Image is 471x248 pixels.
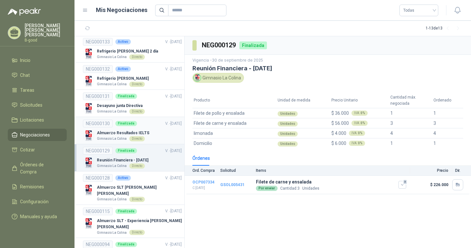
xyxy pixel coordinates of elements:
div: Finalizada [115,121,137,126]
div: IVA [351,111,368,116]
img: Company Logo [83,103,94,114]
div: NEG000132 [83,65,113,73]
a: Órdenes de Compra [8,159,67,178]
span: V. - [DATE] [165,67,182,71]
div: NEG000133 [83,38,113,46]
span: $ 4.000 [331,131,346,136]
p: Filete de carne y ensalada [256,178,319,185]
p: Reunión Financiera - [DATE] [97,157,148,163]
th: Precio [410,166,452,176]
p: Unidades [302,185,319,192]
h3: Reunión Financiera - [DATE] [192,65,463,72]
p: Almuerzo Resultados IELTS [97,130,149,136]
span: Filete de carne y ensalada [194,120,247,127]
th: Solicitud [220,166,256,176]
div: Directo [129,136,145,141]
a: NEG000130FinalizadaV. -[DATE] Company LogoAlmuerzo Resultados IELTSGimnasio La ColinaDirecto [83,120,182,141]
div: Activo [115,66,131,72]
td: 4 [432,128,463,138]
p: Almuerzo SLT [PERSON_NAME] [PERSON_NAME] [97,184,182,197]
th: Producto [192,93,276,108]
div: Directo [129,230,145,235]
span: V. - [DATE] [165,242,182,247]
img: Company Logo [83,157,94,169]
span: $ 36.000 [331,111,349,116]
span: Cotizar [20,146,35,153]
span: V. - [DATE] [165,148,182,153]
img: Company Logo [194,74,201,81]
b: 0 % [358,132,362,135]
div: Órdenes [192,155,210,162]
span: Remisiones [20,183,44,190]
div: NEG000115 [83,207,113,215]
span: V. - [DATE] [165,209,182,213]
th: Cantidad máx. negociada [389,93,432,108]
a: Manuales y ayuda [8,210,67,223]
a: Remisiones [8,181,67,193]
div: Por enviar [256,186,278,191]
span: Solicitudes [20,101,42,109]
a: Cotizar [8,144,67,156]
img: Company Logo [83,218,94,229]
img: Company Logo [83,130,94,141]
p: Refrigerio [PERSON_NAME] 2 día [97,48,158,54]
div: Directo [129,82,145,87]
a: Solicitudes [8,99,67,111]
span: Configuración [20,198,49,205]
a: NEG000133ActivoV. -[DATE] Company LogoRefrigerio [PERSON_NAME] 2 díaGimnasio La ColinaDirecto [83,38,182,60]
a: NEG000115FinalizadaV. -[DATE] Company LogoAlmuerzo SLT - Experiencia [PERSON_NAME] [PERSON_NAME]G... [83,207,182,235]
p: Gimnasio La Colina [97,82,127,87]
div: Directo [129,109,145,114]
div: 1 - 13 de 13 [426,23,463,34]
span: limonada [194,130,213,137]
span: Órdenes de Compra [20,161,61,175]
span: Todas [403,6,434,15]
b: 0 % [361,112,365,115]
h1: Mis Negociaciones [96,6,147,15]
p: Cantidad: [280,185,300,192]
p: [PERSON_NAME] [PERSON_NAME] [PERSON_NAME] [25,23,67,37]
p: Vigencia - 30 de septiembre de 2025 [192,57,463,64]
a: OCP007334 [192,180,214,184]
div: Activo [115,39,131,44]
span: Manuales y ayuda [20,213,57,220]
b: 0 % [358,142,362,145]
div: Finalizada [115,209,137,214]
th: Ordenado [432,93,463,108]
p: Gimnasio La Colina [97,197,127,202]
div: IVA [349,131,365,136]
th: Ord. Compra [185,166,220,176]
span: V. - [DATE] [165,176,182,180]
span: V. - [DATE] [165,94,182,99]
div: Unidades [278,121,298,126]
div: Activo [115,175,131,181]
b: 0 % [361,122,365,125]
td: 4 [389,128,432,138]
img: Company Logo [83,48,94,60]
div: Gimnasio La Colina [192,73,244,83]
div: Unidades [278,111,298,116]
img: Company Logo [83,184,94,196]
a: NEG000132ActivoV. -[DATE] Company LogoRefrigerio [PERSON_NAME]Gimnasio La ColinaDirecto [83,65,182,87]
td: 1 [432,138,463,148]
div: Directo [129,54,145,60]
p: Desayuno junta Directiva [97,103,145,109]
div: Unidades [278,141,298,147]
p: Gimnasio La Colina [97,163,127,169]
a: Licitaciones [8,114,67,126]
td: 1 [389,138,432,148]
span: Tareas [20,87,34,94]
div: IVA [349,141,365,146]
span: $ 56.000 [331,121,349,126]
span: 3 [403,179,408,184]
td: 3 [389,118,432,128]
a: Tareas [8,84,67,96]
div: Finalizada [115,148,137,153]
div: Unidades [278,131,298,136]
th: Precio Unitario [330,93,389,108]
span: V. - [DATE] [165,121,182,126]
span: $ 6.000 [331,141,346,146]
th: Items [256,166,410,176]
img: Company Logo [83,76,94,87]
div: NEG000130 [83,120,113,127]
